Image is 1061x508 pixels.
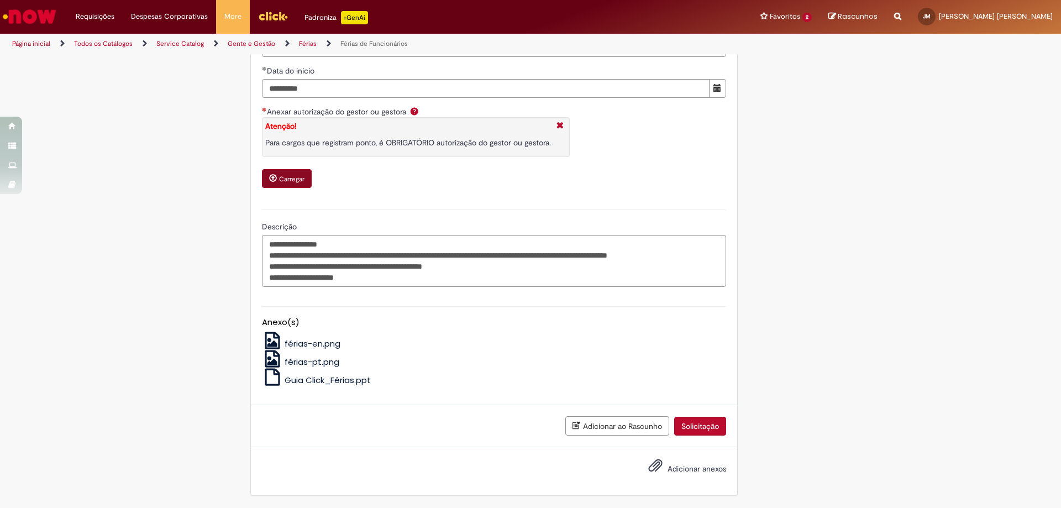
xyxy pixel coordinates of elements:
[285,356,339,368] span: férias-pt.png
[262,79,710,98] input: Data do início 16 February 2026 Monday
[668,464,726,474] span: Adicionar anexos
[1,6,58,28] img: ServiceNow
[340,39,408,48] a: Férias de Funcionários
[770,11,800,22] span: Favoritos
[802,13,812,22] span: 2
[299,39,317,48] a: Férias
[262,356,340,368] a: férias-pt.png
[262,235,726,287] textarea: Descrição
[285,374,371,386] span: Guia Click_Férias.ppt
[156,39,204,48] a: Service Catalog
[262,338,341,349] a: férias-en.png
[131,11,208,22] span: Despesas Corporativas
[12,39,50,48] a: Página inicial
[267,107,408,117] span: Anexar autorização do gestor ou gestora
[74,39,133,48] a: Todos os Catálogos
[838,11,878,22] span: Rascunhos
[341,11,368,24] p: +GenAi
[258,8,288,24] img: click_logo_yellow_360x200.png
[408,107,421,116] span: Ajuda para Anexar autorização do gestor ou gestora
[554,121,566,132] i: Fechar More information Por question_anexo_obriatorio_registro_de_ponto
[262,318,726,327] h5: Anexo(s)
[262,66,267,71] span: Obrigatório Preenchido
[828,12,878,22] a: Rascunhos
[8,34,699,54] ul: Trilhas de página
[265,137,551,148] p: Para cargos que registram ponto, é OBRIGATÓRIO autorização do gestor ou gestora.
[939,12,1053,21] span: [PERSON_NAME] [PERSON_NAME]
[262,107,267,112] span: Necessários
[565,416,669,436] button: Adicionar ao Rascunho
[262,222,299,232] span: Descrição
[262,169,312,188] button: Carregar anexo de Anexar autorização do gestor ou gestora Required
[265,121,296,131] strong: Atenção!
[674,417,726,436] button: Solicitação
[76,11,114,22] span: Requisições
[645,455,665,481] button: Adicionar anexos
[262,374,371,386] a: Guia Click_Férias.ppt
[224,11,241,22] span: More
[267,66,317,76] span: Data do início
[285,338,340,349] span: férias-en.png
[228,39,275,48] a: Gente e Gestão
[923,13,931,20] span: JM
[709,79,726,98] button: Mostrar calendário para Data do início
[304,11,368,24] div: Padroniza
[279,175,304,184] small: Carregar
